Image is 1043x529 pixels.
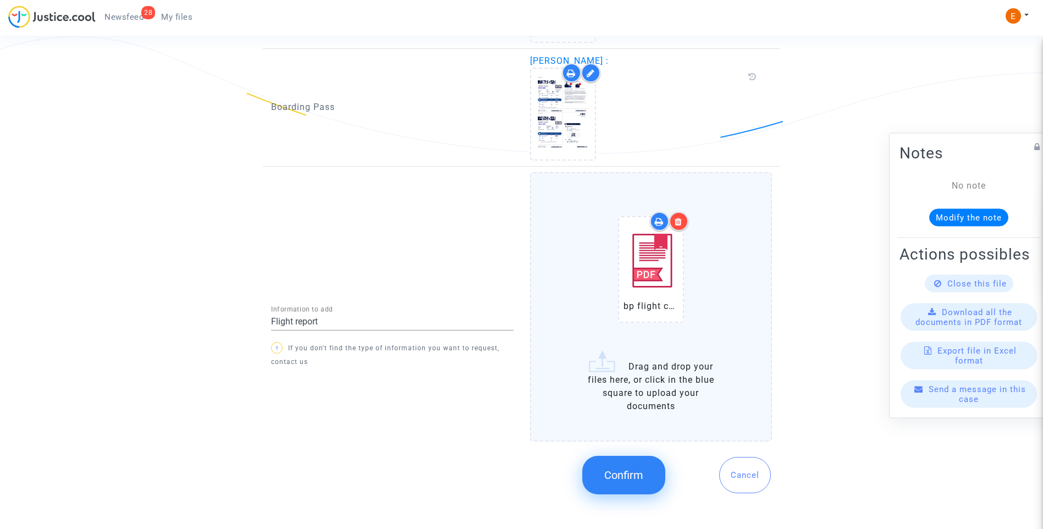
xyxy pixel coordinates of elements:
[929,209,1008,227] button: Modify the note
[582,456,665,494] button: Confirm
[104,12,144,22] span: Newsfeed
[161,12,192,22] span: My files
[899,245,1038,264] h2: Actions possibles
[530,56,609,66] span: [PERSON_NAME] :
[8,5,96,28] img: jc-logo.svg
[271,100,514,114] p: Boarding Pass
[271,341,514,369] p: If you don't find the type of information you want to request, contact us
[96,9,152,25] a: 28Newsfeed
[916,179,1022,192] div: No note
[937,346,1017,366] span: Export file in Excel format
[141,6,155,19] div: 28
[915,307,1022,327] span: Download all the documents in PDF format
[947,279,1007,289] span: Close this file
[899,144,1038,163] h2: Notes
[1006,8,1021,24] img: ACg8ocIeiFvHKe4dA5oeRFd_CiCnuxWUEc1A2wYhRJE3TTWt=s96-c
[719,457,771,493] button: Cancel
[604,469,643,482] span: Confirm
[152,9,201,25] a: My files
[275,345,279,351] span: ?
[929,384,1026,404] span: Send a message in this case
